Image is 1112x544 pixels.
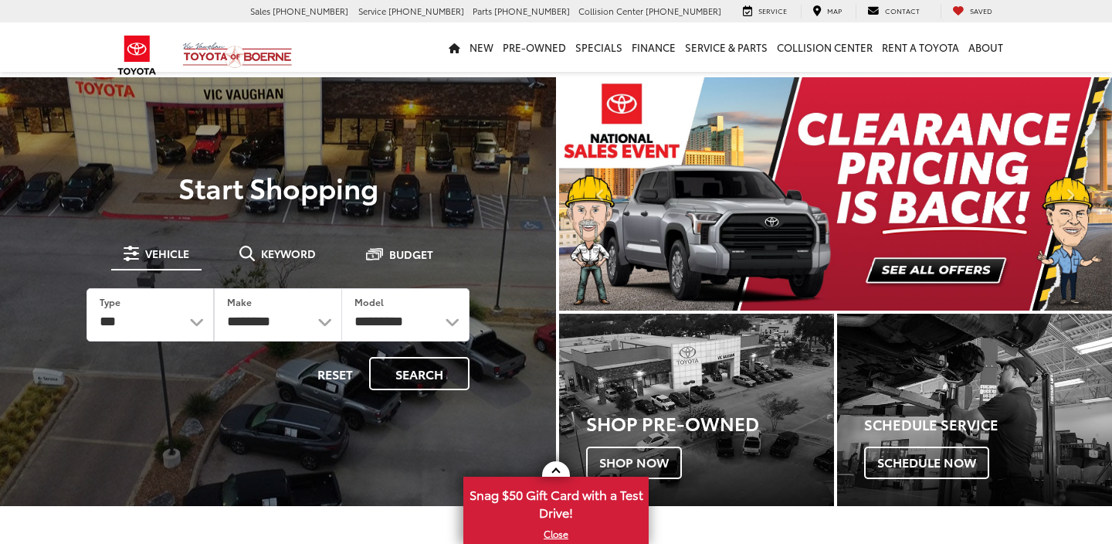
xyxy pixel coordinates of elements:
a: My Saved Vehicles [941,5,1004,19]
span: Shop Now [586,447,682,479]
a: Pre-Owned [498,22,571,72]
span: [PHONE_NUMBER] [273,5,348,17]
a: Rent a Toyota [877,22,964,72]
a: Collision Center [772,22,877,72]
button: Search [369,357,470,390]
span: Saved [970,5,992,15]
a: Specials [571,22,627,72]
p: Start Shopping [65,172,491,202]
h4: Schedule Service [864,417,1112,433]
img: Vic Vaughan Toyota of Boerne [182,42,293,69]
label: Make [227,295,252,308]
a: Finance [627,22,680,72]
a: Home [444,22,465,72]
span: Parts [473,5,492,17]
div: carousel slide number 1 of 2 [559,77,1112,311]
span: Vehicle [145,248,189,259]
span: Service [358,5,386,17]
h3: Shop Pre-Owned [586,413,834,433]
section: Carousel section with vehicle pictures - may contain disclaimers. [559,77,1112,311]
span: Map [827,5,842,15]
span: Service [758,5,787,15]
span: Schedule Now [864,447,989,479]
img: Toyota [108,30,166,80]
button: Click to view previous picture. [559,108,642,280]
div: Toyota [837,314,1112,506]
a: New [465,22,498,72]
span: Snag $50 Gift Card with a Test Drive! [465,478,647,525]
button: Reset [304,357,366,390]
a: Service & Parts: Opens in a new tab [680,22,772,72]
span: Sales [250,5,270,17]
span: [PHONE_NUMBER] [646,5,721,17]
span: Collision Center [578,5,643,17]
span: Budget [389,249,433,260]
div: Toyota [559,314,834,506]
span: Keyword [261,248,316,259]
img: Clearance Pricing Is Back [559,77,1112,311]
span: Contact [885,5,920,15]
span: [PHONE_NUMBER] [388,5,464,17]
button: Click to view next picture. [1029,108,1112,280]
a: About [964,22,1008,72]
a: Contact [856,5,931,19]
label: Model [354,295,384,308]
a: Service [731,5,798,19]
label: Type [100,295,120,308]
a: Schedule Service Schedule Now [837,314,1112,506]
a: Map [801,5,853,19]
span: [PHONE_NUMBER] [494,5,570,17]
a: Shop Pre-Owned Shop Now [559,314,834,506]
